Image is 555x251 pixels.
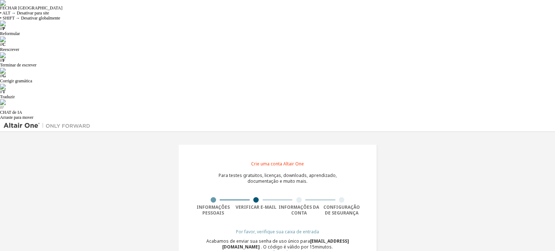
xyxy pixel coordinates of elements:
img: Altair Um [4,122,94,129]
font: minutos. [315,244,333,250]
font: Acabamos de enviar sua senha de uso único para [206,238,310,244]
font: 15 [310,244,315,250]
font: Para testes gratuitos, licenças, downloads, aprendizado, [219,172,337,178]
font: Informações pessoais [197,204,230,216]
font: [EMAIL_ADDRESS][DOMAIN_NAME] [222,238,349,250]
font: Informações da conta [279,204,319,216]
font: / [3,105,4,110]
font: Verificar e-mail [236,204,276,210]
font: P [3,26,5,31]
font: F [3,58,5,63]
font: C [3,42,6,47]
font: Crie uma conta Altair One [251,161,304,167]
font: . O código é válido por [261,244,309,250]
font: documentação e muito mais. [248,178,307,184]
font: G [3,73,6,78]
font: T [3,89,5,94]
font: Configuração de segurança [323,204,360,216]
font: Por favor, verifique sua caixa de entrada [236,229,319,235]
